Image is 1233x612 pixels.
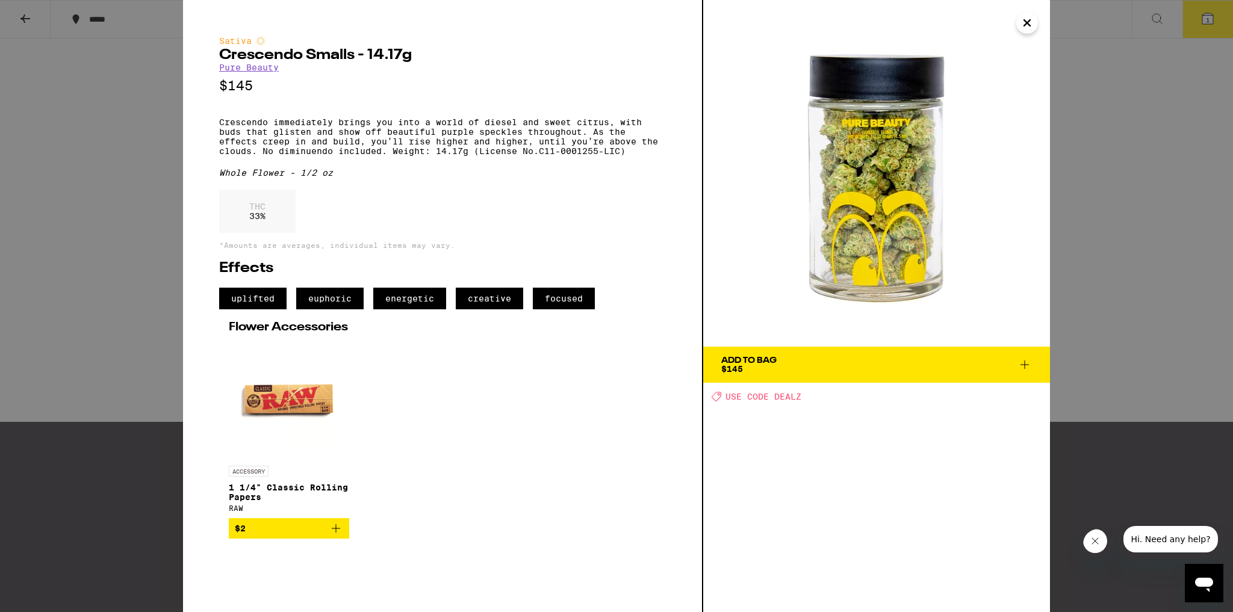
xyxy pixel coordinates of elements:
span: $2 [235,524,246,533]
h2: Crescendo Smalls - 14.17g [219,48,666,63]
span: focused [533,288,595,309]
p: 1 1/4" Classic Rolling Papers [229,483,349,502]
p: Crescendo immediately brings you into a world of diesel and sweet citrus, with buds that glisten ... [219,117,666,156]
div: Whole Flower - 1/2 oz [219,168,666,178]
p: ACCESSORY [229,466,269,477]
h2: Flower Accessories [229,321,656,333]
p: *Amounts are averages, individual items may vary. [219,241,666,249]
div: Sativa [219,36,666,46]
button: Add To Bag$145 [703,347,1050,383]
p: THC [249,202,266,211]
h2: Effects [219,261,666,276]
iframe: Close message [1083,529,1113,559]
div: RAW [229,504,349,512]
span: uplifted [219,288,287,309]
span: USE CODE DEALZ [725,392,801,401]
a: Open page for 1 1/4" Classic Rolling Papers from RAW [229,339,349,518]
span: creative [456,288,523,309]
a: Pure Beauty [219,63,279,72]
span: $145 [721,364,743,374]
p: $145 [219,78,666,93]
iframe: Message from company [1118,526,1223,559]
iframe: Button to launch messaging window [1185,564,1223,602]
img: RAW - 1 1/4" Classic Rolling Papers [229,339,349,460]
div: Add To Bag [721,356,777,365]
span: euphoric [296,288,364,309]
button: Close [1016,12,1038,34]
img: sativaColor.svg [256,36,266,46]
button: Add to bag [229,518,349,539]
span: energetic [373,288,446,309]
div: 33 % [219,190,296,233]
